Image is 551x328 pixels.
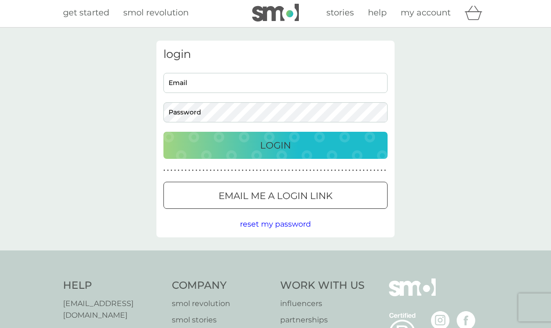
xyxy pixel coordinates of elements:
p: ● [302,168,304,173]
h4: Company [172,278,271,293]
button: Login [163,132,388,159]
p: ● [206,168,208,173]
a: [EMAIL_ADDRESS][DOMAIN_NAME] [63,298,162,321]
p: ● [253,168,254,173]
p: ● [231,168,233,173]
p: ● [199,168,201,173]
p: ● [178,168,180,173]
p: ● [170,168,172,173]
p: ● [203,168,205,173]
p: Email me a login link [219,188,332,203]
p: ● [313,168,315,173]
p: ● [224,168,226,173]
button: reset my password [240,218,311,230]
p: ● [181,168,183,173]
p: ● [370,168,372,173]
h3: login [163,48,388,61]
img: smol [252,4,299,21]
p: ● [334,168,336,173]
p: ● [349,168,351,173]
p: ● [281,168,283,173]
a: smol revolution [123,6,189,20]
a: influencers [280,298,365,310]
a: stories [326,6,354,20]
p: ● [270,168,272,173]
a: my account [401,6,451,20]
p: ● [310,168,311,173]
a: get started [63,6,109,20]
p: ● [196,168,198,173]
p: ● [320,168,322,173]
p: ● [256,168,258,173]
p: ● [384,168,386,173]
p: ● [367,168,368,173]
p: ● [381,168,382,173]
p: ● [327,168,329,173]
span: stories [326,7,354,18]
button: Email me a login link [163,182,388,209]
a: partnerships [280,314,365,326]
p: ● [210,168,212,173]
p: ● [227,168,229,173]
span: help [368,7,387,18]
p: ● [238,168,240,173]
h4: Help [63,278,162,293]
p: ● [288,168,290,173]
p: ● [317,168,318,173]
p: ● [341,168,343,173]
p: ● [185,168,187,173]
h4: Work With Us [280,278,365,293]
p: ● [374,168,375,173]
p: ● [188,168,190,173]
span: reset my password [240,220,311,228]
p: ● [295,168,297,173]
p: ● [260,168,261,173]
p: Login [260,138,291,153]
p: ● [174,168,176,173]
p: ● [356,168,358,173]
div: basket [465,3,488,22]
p: ● [167,168,169,173]
p: ● [352,168,354,173]
p: ● [267,168,268,173]
p: ● [192,168,194,173]
p: ● [242,168,244,173]
a: smol revolution [172,298,271,310]
p: ● [338,168,340,173]
span: my account [401,7,451,18]
p: ● [249,168,251,173]
p: ● [163,168,165,173]
img: smol [389,278,436,310]
p: ● [217,168,219,173]
a: smol stories [172,314,271,326]
p: ● [235,168,237,173]
p: ● [292,168,294,173]
p: ● [377,168,379,173]
p: ● [331,168,332,173]
p: ● [277,168,279,173]
p: ● [363,168,365,173]
p: ● [345,168,347,173]
p: ● [213,168,215,173]
p: ● [245,168,247,173]
p: ● [359,168,361,173]
p: ● [263,168,265,173]
p: ● [284,168,286,173]
p: ● [299,168,301,173]
p: ● [220,168,222,173]
span: get started [63,7,109,18]
p: ● [324,168,325,173]
a: help [368,6,387,20]
span: smol revolution [123,7,189,18]
p: ● [274,168,275,173]
p: ● [306,168,308,173]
